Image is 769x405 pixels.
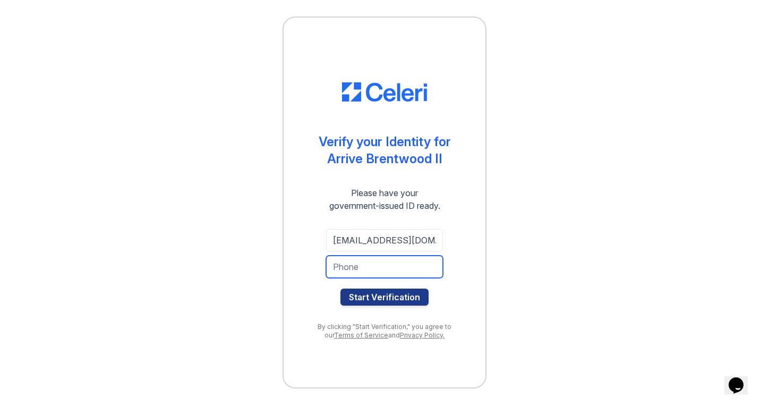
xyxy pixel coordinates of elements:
div: Verify your Identity for Arrive Brentwood II [319,133,451,167]
iframe: chat widget [724,362,758,394]
input: Phone [326,256,443,278]
div: By clicking "Start Verification," you agree to our and [305,323,464,340]
button: Start Verification [340,289,429,306]
div: Please have your government-issued ID ready. [310,187,459,212]
a: Privacy Policy. [400,331,445,339]
input: Email [326,229,443,251]
img: CE_Logo_Blue-a8612792a0a2168367f1c8372b55b34899dd931a85d93a1a3d3e32e68fde9ad4.png [342,82,427,102]
a: Terms of Service [334,331,388,339]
